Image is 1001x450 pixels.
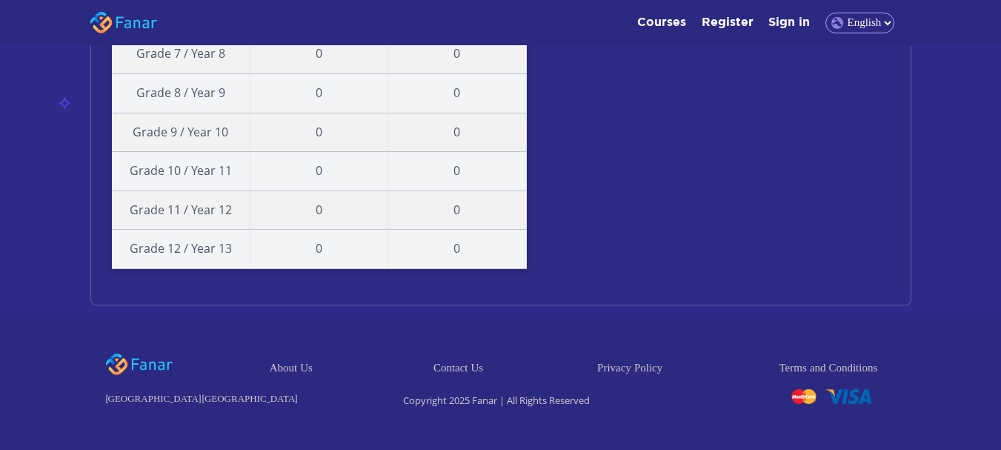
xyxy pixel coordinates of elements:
td: 0 [388,191,526,231]
td: 0 [388,35,526,74]
td: 0 [250,191,388,231]
td: 0 [250,230,388,269]
td: Grade 7 / Year 8 [112,35,251,74]
td: Grade 11 / Year 12 [112,191,251,231]
td: Grade 12 / Year 13 [112,230,251,269]
a: Register [696,12,759,28]
td: 0 [250,152,388,191]
td: 0 [388,152,526,191]
td: 0 [250,113,388,153]
a: Contact Us [433,363,483,374]
td: 0 [250,74,388,113]
a: Privacy Policy [597,363,662,374]
a: About Us [270,363,313,374]
img: language.png [831,17,843,29]
td: Grade 9 / Year 10 [112,113,251,153]
td: 0 [388,74,526,113]
td: 0 [388,230,526,269]
a: Sign in [762,12,816,28]
td: 0 [388,113,526,153]
span: [GEOGRAPHIC_DATA] [GEOGRAPHIC_DATA] [91,383,362,407]
td: Grade 10 / Year 11 [112,152,251,191]
a: Courses [631,12,692,28]
a: Terms and Conditions [779,363,877,374]
span: Copyright 2025 Fanar | All Rights Reserved [376,383,616,408]
td: Grade 8 / Year 9 [112,74,251,113]
td: 0 [250,35,388,74]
